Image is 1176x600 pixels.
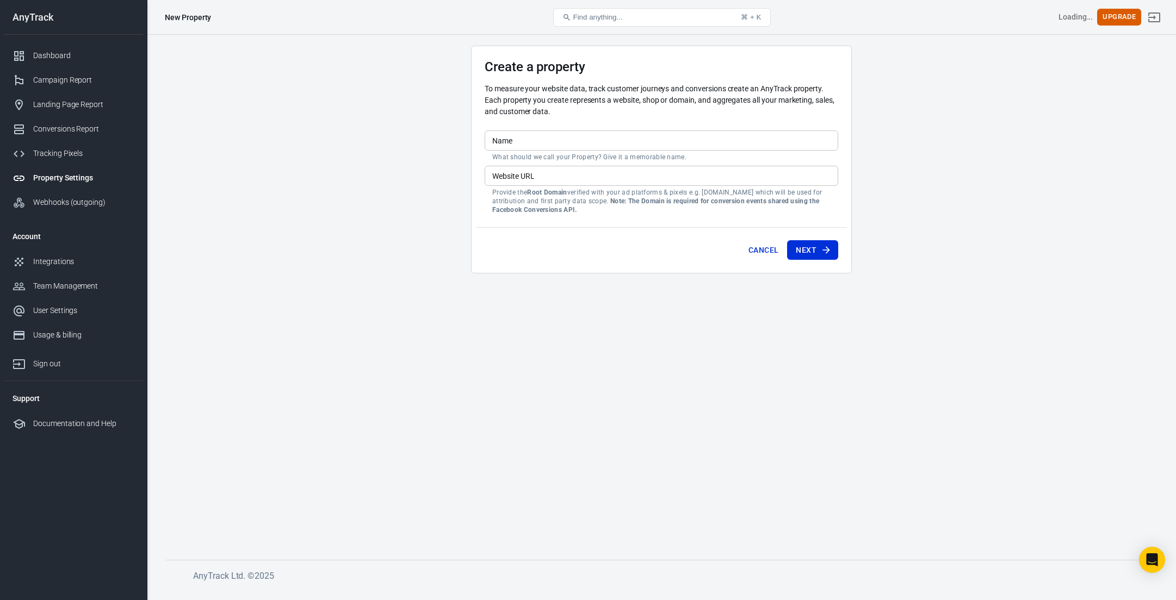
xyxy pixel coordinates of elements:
div: Conversions Report [33,123,134,135]
a: User Settings [4,298,143,323]
a: Landing Page Report [4,92,143,117]
strong: Root Domain [527,189,567,196]
a: Conversions Report [4,117,143,141]
div: Landing Page Report [33,99,134,110]
div: Account id: <> [1059,11,1093,23]
div: Webhooks (outgoing) [33,197,134,208]
a: Usage & billing [4,323,143,347]
button: Next [787,240,838,260]
div: Team Management [33,280,134,292]
p: To measure your website data, track customer journeys and conversions create an AnyTrack property... [485,83,838,117]
a: Webhooks (outgoing) [4,190,143,215]
div: Usage & billing [33,329,134,341]
p: What should we call your Property? Give it a memorable name. [492,153,831,161]
div: Dashboard [33,50,134,61]
div: Sign out [33,358,134,370]
button: Upgrade [1097,9,1141,26]
input: example.com [485,166,838,186]
a: Sign out [1141,4,1167,30]
a: Campaign Report [4,68,143,92]
span: Find anything... [573,13,623,21]
div: Property Settings [33,172,134,184]
li: Support [4,385,143,411]
div: Documentation and Help [33,418,134,429]
button: Cancel [744,240,783,260]
div: New Property [165,12,211,23]
div: Tracking Pixels [33,148,134,159]
a: Team Management [4,274,143,298]
a: Integrations [4,249,143,274]
li: Account [4,223,143,249]
div: Campaign Report [33,74,134,86]
p: Provide the verified with your ad platforms & pixels e.g. [DOMAIN_NAME] which will be used for at... [492,188,831,214]
h6: AnyTrack Ltd. © 2025 [193,569,1009,583]
a: Property Settings [4,166,143,190]
div: AnyTrack [4,12,143,22]
a: Sign out [4,347,143,376]
h3: Create a property [485,59,838,74]
button: Find anything...⌘ + K [553,8,771,27]
a: Dashboard [4,43,143,68]
div: ⌘ + K [741,13,761,21]
strong: Note: The Domain is required for conversion events shared using the Facebook Conversions API. [492,197,819,214]
input: Your Website Name [485,130,838,151]
div: User Settings [33,305,134,316]
div: Integrations [33,256,134,267]
a: Tracking Pixels [4,141,143,166]
div: Open Intercom Messenger [1139,547,1165,573]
